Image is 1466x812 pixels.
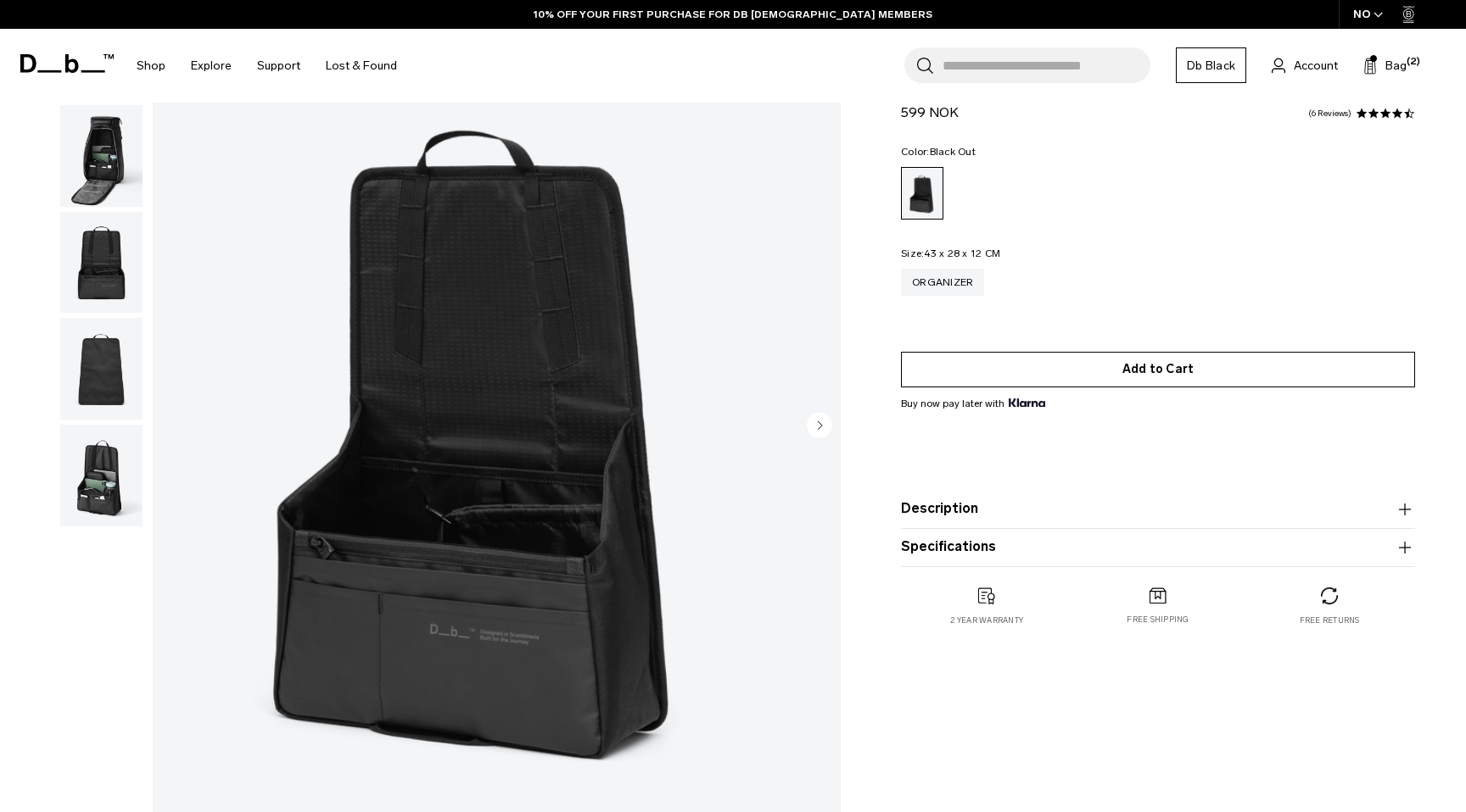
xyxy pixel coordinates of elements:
span: (2) [1407,55,1420,70]
button: Add to Cart [901,352,1415,387]
p: Free shipping [1127,614,1189,626]
p: Free returns [1300,615,1360,626]
button: Bag (2) [1363,55,1407,75]
span: Bag [1385,57,1407,75]
img: Hugger Organizer Black Out [60,425,143,526]
img: Hugger Organizer Black Out [60,318,143,420]
a: 10% OFF YOUR FIRST PURCHASE FOR DB [DEMOGRAPHIC_DATA] MEMBERS [534,7,932,22]
span: Buy now pay later with [901,396,1045,411]
button: Hugger Organizer Black Out [59,104,143,208]
nav: Main Navigation [124,29,410,103]
a: 6 reviews [1308,109,1351,118]
a: Lost & Found [326,36,397,96]
img: Hugger Organizer Black Out [60,105,143,207]
span: 43 x 28 x 12 CM [924,247,1000,259]
button: Description [901,499,1415,520]
img: Hugger Organizer Black Out [60,212,143,314]
a: Explore [191,36,232,96]
button: Specifications [901,537,1415,558]
a: Support [257,36,300,96]
a: Db Black [1176,47,1246,83]
img: {"height" => 20, "alt" => "Klarna"} [1009,398,1045,407]
span: Black Out [930,146,976,158]
button: Hugger Organizer Black Out [59,317,143,420]
legend: Color: [901,147,976,157]
button: Hugger Organizer Black Out [59,211,143,314]
p: 2 year warranty [950,615,1023,626]
button: Next slide [807,412,832,441]
legend: Size: [901,248,1000,259]
a: Account [1272,55,1338,75]
a: Shop [137,36,165,96]
a: Black Out [901,167,943,220]
a: Organizer [901,269,984,296]
span: Account [1294,57,1338,75]
button: Hugger Organizer Black Out [59,424,143,527]
span: 599 NOK [901,104,959,120]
